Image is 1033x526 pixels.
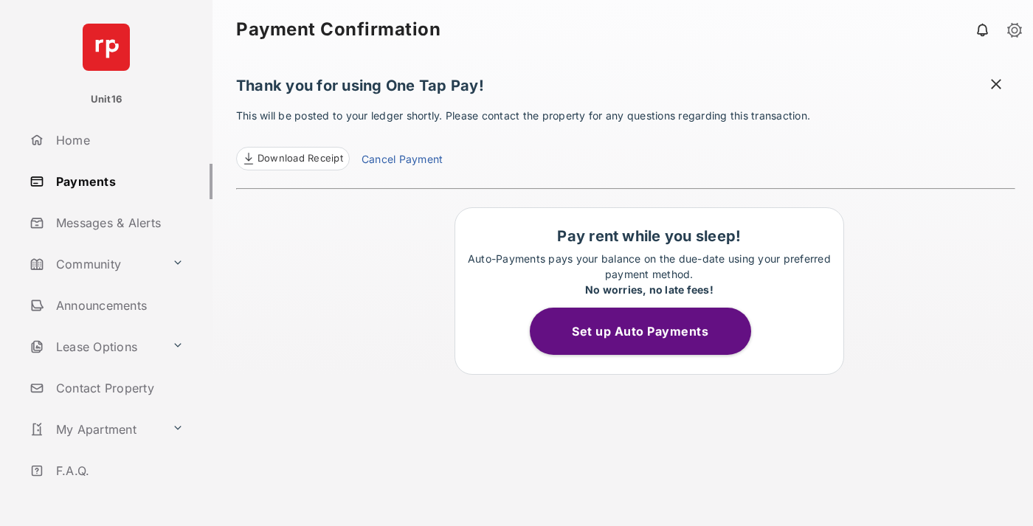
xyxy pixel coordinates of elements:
a: Cancel Payment [362,151,443,170]
a: Set up Auto Payments [530,324,769,339]
p: Unit16 [91,92,122,107]
a: Messages & Alerts [24,205,213,240]
a: Payments [24,164,213,199]
a: Community [24,246,166,282]
a: F.A.Q. [24,453,213,488]
strong: Payment Confirmation [236,21,441,38]
a: Lease Options [24,329,166,364]
a: Announcements [24,288,213,323]
h1: Pay rent while you sleep! [463,227,836,245]
p: This will be posted to your ledger shortly. Please contact the property for any questions regardi... [236,108,1015,170]
div: No worries, no late fees! [463,282,836,297]
span: Download Receipt [258,151,343,166]
a: Download Receipt [236,147,350,170]
button: Set up Auto Payments [530,308,751,355]
a: My Apartment [24,412,166,447]
h1: Thank you for using One Tap Pay! [236,77,1015,102]
a: Contact Property [24,370,213,406]
img: svg+xml;base64,PHN2ZyB4bWxucz0iaHR0cDovL3d3dy53My5vcmcvMjAwMC9zdmciIHdpZHRoPSI2NCIgaGVpZ2h0PSI2NC... [83,24,130,71]
p: Auto-Payments pays your balance on the due-date using your preferred payment method. [463,251,836,297]
a: Home [24,122,213,158]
